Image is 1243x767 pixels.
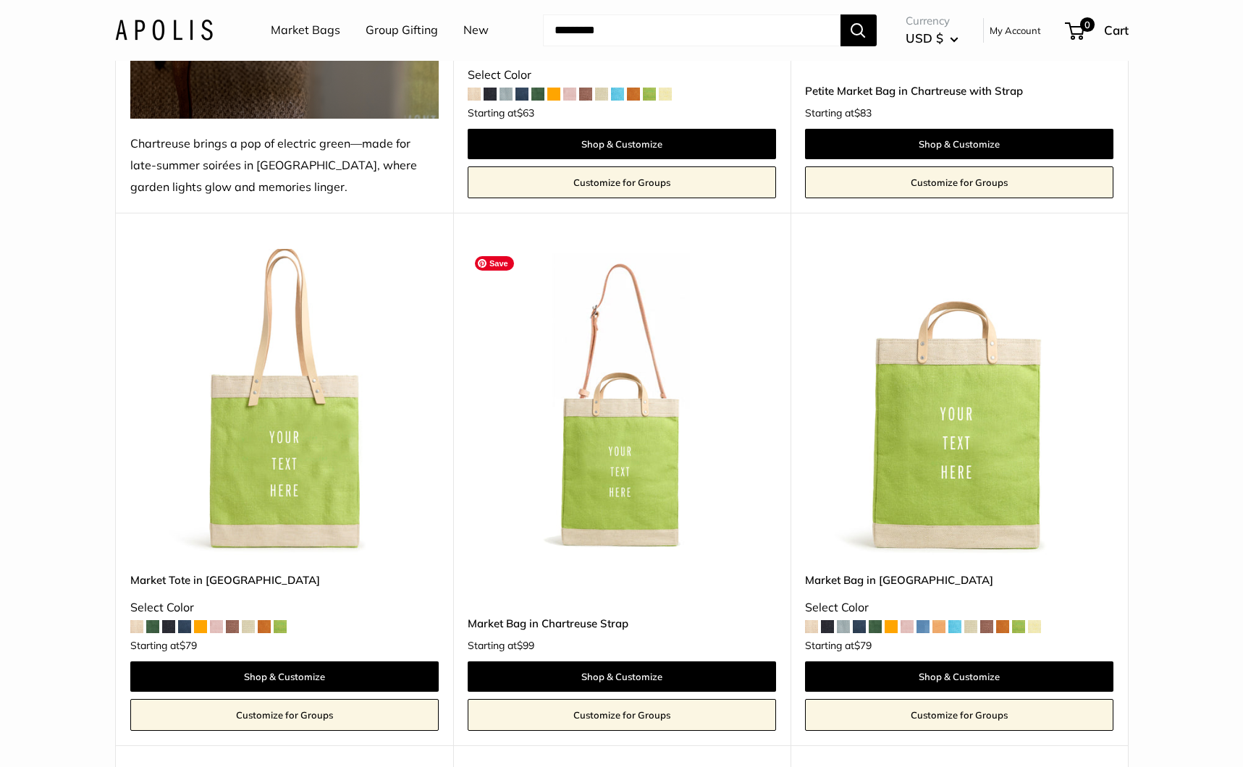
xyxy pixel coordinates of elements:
span: Starting at [468,640,534,651]
div: Chartreuse brings a pop of electric green—made for late-summer soirées in [GEOGRAPHIC_DATA], wher... [130,133,439,198]
a: Market Bag in Chartreuse StrapMarket Bag in Chartreuse Strap [468,249,776,557]
input: Search... [543,14,840,46]
span: USD $ [906,30,943,46]
a: Market Tote in [GEOGRAPHIC_DATA] [130,572,439,588]
span: Cart [1104,22,1129,38]
iframe: Sign Up via Text for Offers [12,712,155,755]
img: Market Bag in Chartreuse Strap [468,249,776,557]
a: Customize for Groups [468,699,776,731]
span: $99 [517,639,534,652]
span: Currency [906,11,958,31]
a: New [463,20,489,41]
span: Save [475,256,514,271]
a: Customize for Groups [468,166,776,198]
button: USD $ [906,27,958,50]
span: $79 [854,639,872,652]
img: Apolis [115,20,213,41]
a: My Account [990,22,1041,39]
a: Shop & Customize [805,661,1113,692]
div: Select Color [130,597,439,619]
span: Starting at [468,108,534,118]
a: Customize for Groups [130,699,439,731]
span: $79 [180,639,197,652]
a: Market Bag in ChartreuseMarket Bag in Chartreuse [805,249,1113,557]
span: $83 [854,106,872,119]
span: Starting at [805,108,872,118]
span: $63 [517,106,534,119]
a: Petite Market Bag in Chartreuse with Strap [805,82,1113,99]
span: 0 [1079,17,1094,32]
div: Select Color [468,64,776,86]
img: Market Bag in Chartreuse [805,249,1113,557]
span: Starting at [805,640,872,651]
div: Select Color [805,597,1113,619]
a: Customize for Groups [805,166,1113,198]
a: Shop & Customize [468,661,776,692]
a: Shop & Customize [805,129,1113,159]
a: Shop & Customize [468,129,776,159]
a: 0 Cart [1066,19,1129,42]
a: Group Gifting [366,20,438,41]
a: Market Bags [271,20,340,41]
button: Search [840,14,877,46]
a: Market Bag in [GEOGRAPHIC_DATA] [805,572,1113,588]
a: Market Bag in Chartreuse Strap [468,615,776,632]
a: Shop & Customize [130,661,439,692]
a: Customize for Groups [805,699,1113,731]
a: Market Tote in ChartreuseMarket Tote in Chartreuse [130,249,439,557]
span: Starting at [130,640,197,651]
img: Market Tote in Chartreuse [130,249,439,557]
